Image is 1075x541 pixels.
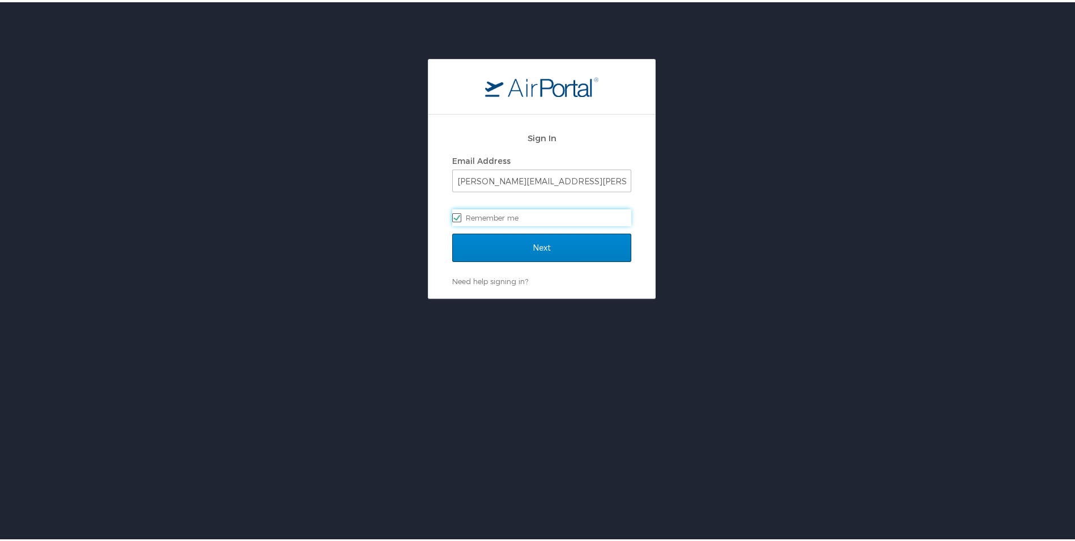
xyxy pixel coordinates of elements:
[452,274,528,284] a: Need help signing in?
[485,74,598,95] img: logo
[452,154,511,163] label: Email Address
[452,129,631,142] h2: Sign In
[452,207,631,224] label: Remember me
[452,231,631,260] input: Next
